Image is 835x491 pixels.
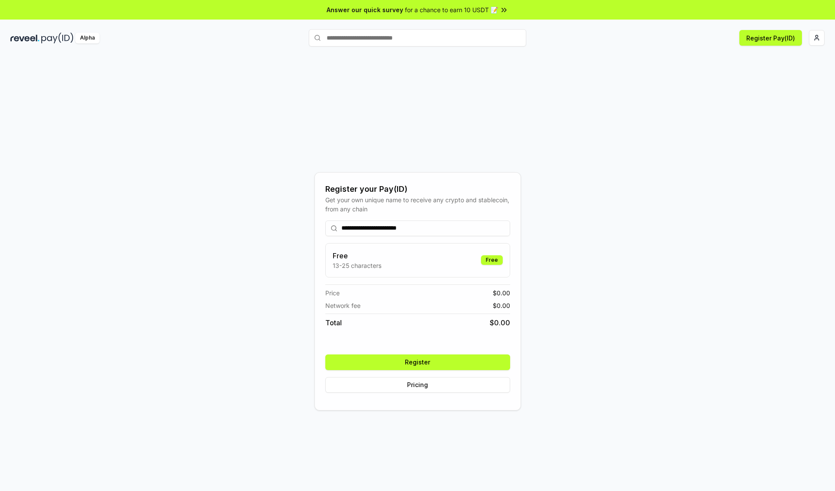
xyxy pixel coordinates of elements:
[325,377,510,393] button: Pricing
[739,30,802,46] button: Register Pay(ID)
[481,255,503,265] div: Free
[327,5,403,14] span: Answer our quick survey
[325,301,361,310] span: Network fee
[493,288,510,297] span: $ 0.00
[75,33,100,43] div: Alpha
[405,5,498,14] span: for a chance to earn 10 USDT 📝
[325,317,342,328] span: Total
[325,354,510,370] button: Register
[325,195,510,214] div: Get your own unique name to receive any crypto and stablecoin, from any chain
[333,261,381,270] p: 13-25 characters
[10,33,40,43] img: reveel_dark
[490,317,510,328] span: $ 0.00
[333,251,381,261] h3: Free
[41,33,73,43] img: pay_id
[325,288,340,297] span: Price
[493,301,510,310] span: $ 0.00
[325,183,510,195] div: Register your Pay(ID)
